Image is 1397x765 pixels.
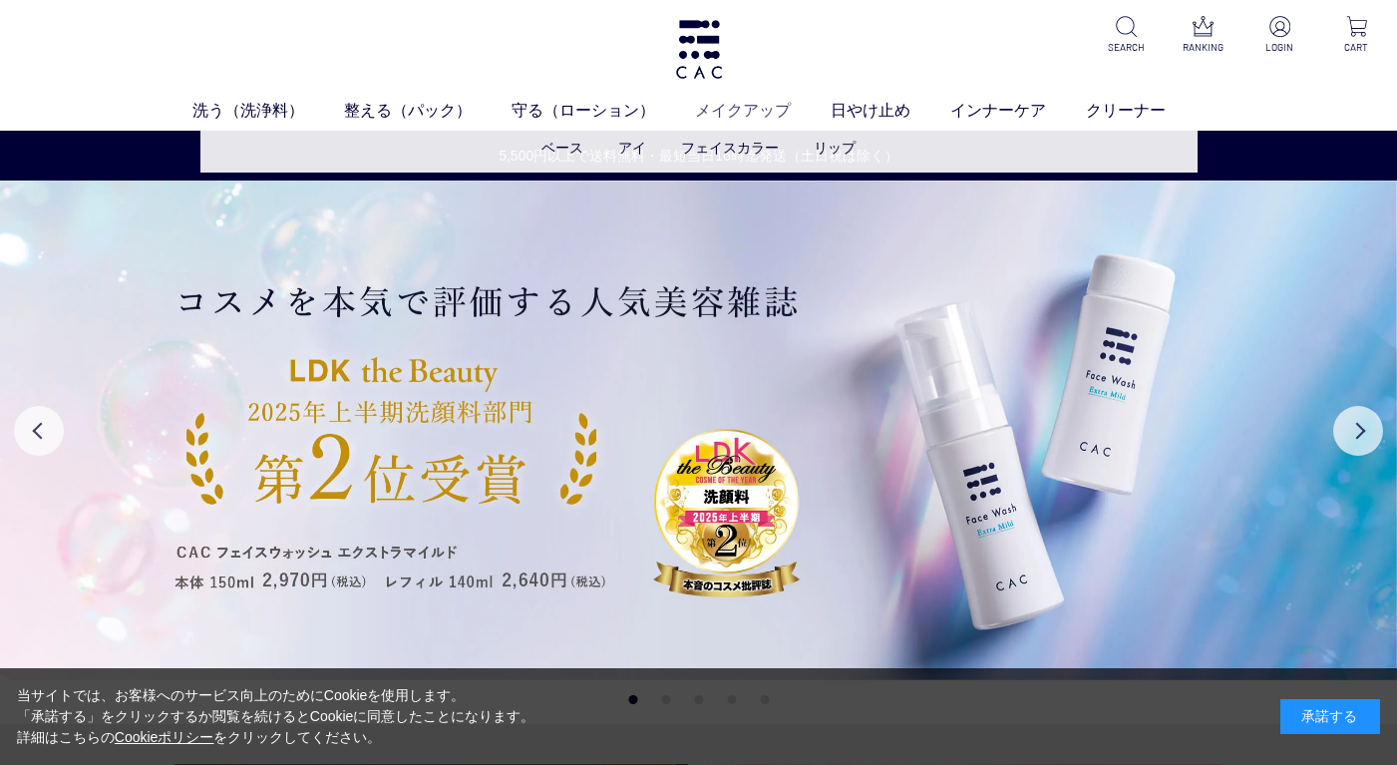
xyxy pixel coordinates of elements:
[192,99,344,123] a: 洗う（洗浄料）
[1102,16,1151,55] a: SEARCH
[17,685,535,748] div: 当サイトでは、お客様へのサービス向上のためにCookieを使用します。 「承諾する」をクリックするか閲覧を続けるとCookieに同意したことになります。 詳細はこちらの をクリックしてください。
[1179,16,1227,55] a: RANKING
[1179,40,1227,55] p: RANKING
[1280,699,1380,734] div: 承諾する
[831,99,950,123] a: 日やけ止め
[695,99,831,123] a: メイクアップ
[1333,406,1383,456] button: Next
[814,140,856,156] a: リップ
[115,729,214,745] a: Cookieポリシー
[1332,16,1381,55] a: CART
[950,99,1086,123] a: インナーケア
[1102,40,1151,55] p: SEARCH
[1086,99,1206,123] a: クリーナー
[1,146,1396,167] a: 5,500円以上で送料無料・最短当日16時迄発送（土日祝は除く）
[681,140,779,156] a: フェイスカラー
[1255,16,1304,55] a: LOGIN
[1255,40,1304,55] p: LOGIN
[541,140,583,156] a: ベース
[1332,40,1381,55] p: CART
[673,20,725,79] img: logo
[344,99,512,123] a: 整える（パック）
[512,99,695,123] a: 守る（ローション）
[618,140,646,156] a: アイ
[14,406,64,456] button: Previous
